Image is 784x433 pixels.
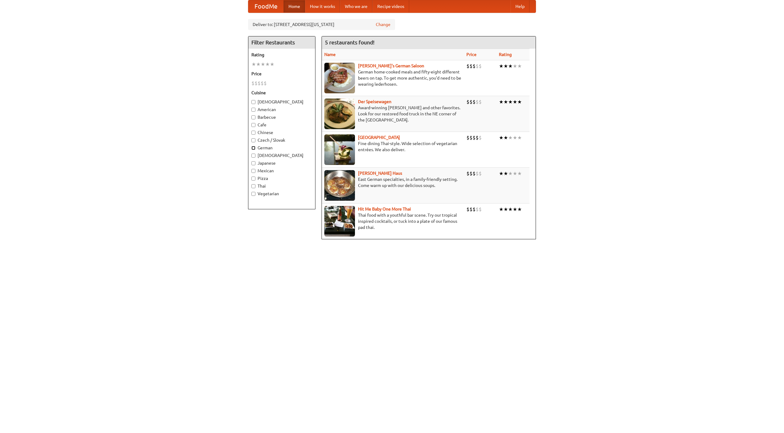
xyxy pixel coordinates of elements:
a: Name [324,52,336,57]
p: Award-winning [PERSON_NAME] and other favorites. Look for our restored food truck in the NE corne... [324,105,462,123]
li: $ [466,134,469,141]
a: FoodMe [248,0,284,13]
input: American [251,108,255,112]
li: ★ [503,170,508,177]
li: $ [479,63,482,69]
li: $ [469,206,473,213]
li: ★ [513,206,517,213]
li: $ [473,170,476,177]
label: Mexican [251,168,312,174]
input: Mexican [251,169,255,173]
li: $ [476,134,479,141]
li: $ [473,206,476,213]
input: Cafe [251,123,255,127]
input: Thai [251,184,255,188]
label: Japanese [251,160,312,166]
input: [DEMOGRAPHIC_DATA] [251,100,255,104]
img: babythai.jpg [324,206,355,237]
input: Pizza [251,177,255,181]
li: ★ [513,134,517,141]
label: Cafe [251,122,312,128]
li: ★ [508,99,513,105]
li: ★ [517,63,522,69]
label: German [251,145,312,151]
input: Chinese [251,131,255,135]
li: ★ [256,61,261,68]
li: ★ [499,63,503,69]
label: [DEMOGRAPHIC_DATA] [251,152,312,159]
a: [PERSON_NAME]'s German Saloon [358,63,424,68]
a: Der Speisewagen [358,99,391,104]
li: ★ [508,134,513,141]
li: $ [466,63,469,69]
li: $ [476,170,479,177]
h5: Rating [251,52,312,58]
p: Thai food with a youthful bar scene. Try our tropical inspired cocktails, or tuck into a plate of... [324,212,462,230]
input: Barbecue [251,115,255,119]
li: $ [473,99,476,105]
li: ★ [503,99,508,105]
ng-pluralize: 5 restaurants found! [325,39,375,45]
img: satay.jpg [324,134,355,165]
li: $ [479,134,482,141]
li: ★ [499,206,503,213]
li: $ [258,80,261,87]
li: $ [473,134,476,141]
a: Who we are [340,0,372,13]
a: [PERSON_NAME] Haus [358,171,402,176]
li: $ [469,99,473,105]
p: East German specialties, in a family-friendly setting. Come warm up with our delicious soups. [324,176,462,189]
a: Home [284,0,305,13]
li: $ [479,206,482,213]
a: How it works [305,0,340,13]
a: Recipe videos [372,0,409,13]
li: $ [466,170,469,177]
a: Help [511,0,530,13]
img: esthers.jpg [324,63,355,93]
input: [DEMOGRAPHIC_DATA] [251,154,255,158]
li: ★ [503,134,508,141]
li: ★ [503,206,508,213]
input: Vegetarian [251,192,255,196]
li: ★ [261,61,265,68]
li: $ [469,63,473,69]
h5: Cuisine [251,90,312,96]
li: $ [254,80,258,87]
label: [DEMOGRAPHIC_DATA] [251,99,312,105]
li: ★ [270,61,274,68]
li: ★ [517,134,522,141]
li: $ [476,206,479,213]
li: $ [264,80,267,87]
li: ★ [503,63,508,69]
h5: Price [251,71,312,77]
li: $ [466,206,469,213]
li: ★ [251,61,256,68]
a: Hit Me Baby One More Thai [358,207,411,211]
a: Rating [499,52,512,57]
li: $ [476,63,479,69]
li: ★ [517,206,522,213]
li: ★ [499,134,503,141]
li: $ [479,170,482,177]
label: Vegetarian [251,191,312,197]
input: Czech / Slovak [251,138,255,142]
a: [GEOGRAPHIC_DATA] [358,135,400,140]
label: Czech / Slovak [251,137,312,143]
a: Change [376,21,390,28]
label: Thai [251,183,312,189]
li: ★ [513,170,517,177]
li: $ [479,99,482,105]
li: ★ [517,99,522,105]
li: $ [466,99,469,105]
li: ★ [499,99,503,105]
input: Japanese [251,161,255,165]
div: Deliver to: [STREET_ADDRESS][US_STATE] [248,19,395,30]
li: ★ [265,61,270,68]
li: ★ [517,170,522,177]
li: ★ [508,206,513,213]
label: Pizza [251,175,312,181]
a: Price [466,52,477,57]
